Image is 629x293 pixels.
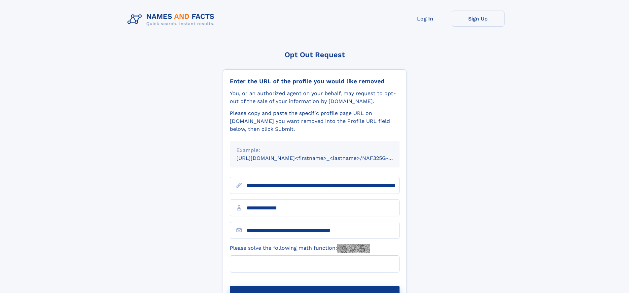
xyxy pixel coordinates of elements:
[230,109,400,133] div: Please copy and paste the specific profile page URL on [DOMAIN_NAME] you want removed into the Pr...
[236,146,393,154] div: Example:
[223,51,406,59] div: Opt Out Request
[236,155,412,161] small: [URL][DOMAIN_NAME]<firstname>_<lastname>/NAF325G-xxxxxxxx
[230,90,400,105] div: You, or an authorized agent on your behalf, may request to opt-out of the sale of your informatio...
[399,11,452,27] a: Log In
[230,244,370,253] label: Please solve the following math function:
[230,78,400,85] div: Enter the URL of the profile you would like removed
[125,11,220,28] img: Logo Names and Facts
[452,11,505,27] a: Sign Up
